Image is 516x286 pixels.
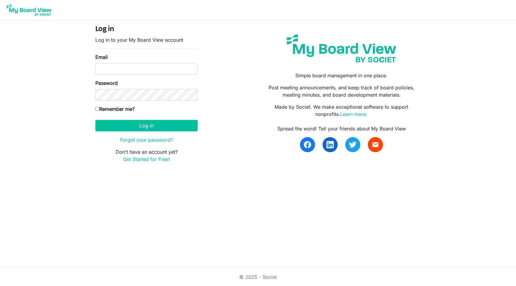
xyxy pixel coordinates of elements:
label: Email [95,53,108,61]
a: © 2025 - Societ [239,274,277,280]
a: Learn more. [340,111,368,117]
a: Get Started for Free! [123,156,170,162]
img: My Board View Logo [5,2,53,18]
label: Remember me? [95,105,135,113]
img: facebook.svg [304,141,311,148]
span: email [372,141,379,148]
h4: Log in [95,25,198,34]
input: Remember me? [95,107,99,111]
p: Log in to your My Board View account [95,36,198,43]
img: twitter.svg [349,141,356,148]
button: Log in [95,120,198,131]
p: Don't have an account yet? [95,148,198,163]
a: email [368,137,383,152]
img: my-board-view-societ.svg [282,30,401,67]
a: Forgot your password? [120,137,173,143]
div: Spread the word! Tell your friends about My Board View [263,125,421,132]
p: Made by Societ. We make exceptional software to support nonprofits. [263,103,421,118]
p: Post meeting announcements, and keep track of board policies, meeting minutes, and board developm... [263,84,421,98]
p: Simple board management in one place. [263,72,421,79]
label: Password [95,79,118,87]
img: linkedin.svg [326,141,334,148]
